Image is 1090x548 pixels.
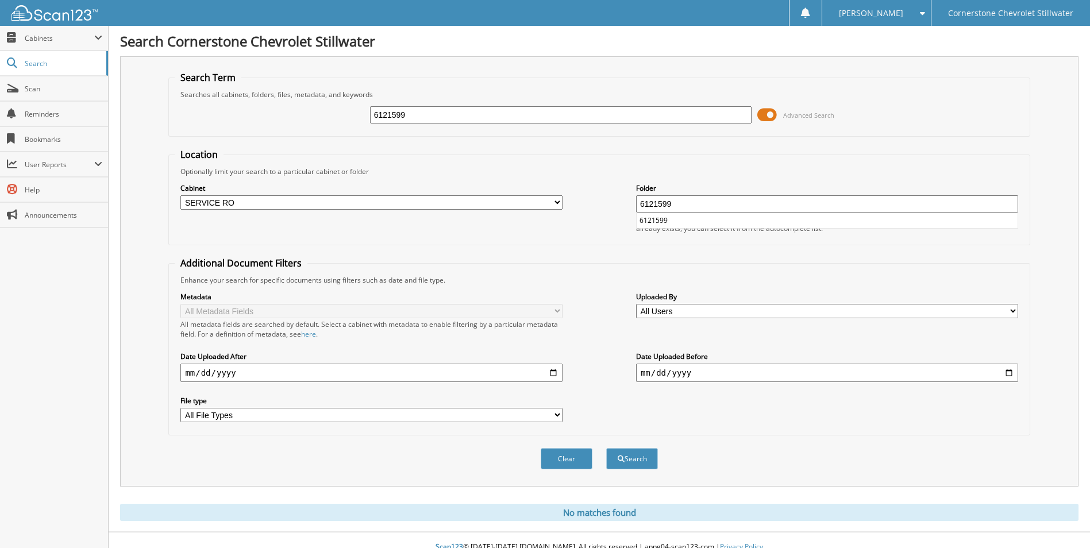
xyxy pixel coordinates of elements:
div: All metadata fields are searched by default. Select a cabinet with metadata to enable filtering b... [180,319,563,339]
label: Folder [636,183,1018,193]
span: [PERSON_NAME] [839,10,903,17]
label: Date Uploaded Before [636,352,1018,361]
button: Search [606,448,658,469]
span: Scan [25,84,102,94]
span: Cabinets [25,33,94,43]
label: Cabinet [180,183,563,193]
li: 6121599 [637,213,1018,228]
label: Metadata [180,292,563,302]
label: File type [180,396,563,406]
legend: Search Term [175,71,241,84]
span: Cornerstone Chevrolet Stillwater [948,10,1073,17]
div: No matches found [120,504,1079,521]
h1: Search Cornerstone Chevrolet Stillwater [120,32,1079,51]
span: Bookmarks [25,134,102,144]
a: here [301,329,316,339]
iframe: Chat Widget [1033,493,1090,548]
div: Searches all cabinets, folders, files, metadata, and keywords [175,90,1023,99]
img: scan123-logo-white.svg [11,5,98,21]
input: start [180,364,563,382]
label: Date Uploaded After [180,352,563,361]
input: end [636,364,1018,382]
span: Announcements [25,210,102,220]
button: Clear [541,448,592,469]
span: User Reports [25,160,94,169]
span: Search [25,59,101,68]
div: Optionally limit your search to a particular cabinet or folder [175,167,1023,176]
label: Uploaded By [636,292,1018,302]
legend: Location [175,148,224,161]
div: Enhance your search for specific documents using filters such as date and file type. [175,275,1023,285]
span: Help [25,185,102,195]
span: Reminders [25,109,102,119]
span: Advanced Search [783,111,834,119]
legend: Additional Document Filters [175,257,307,269]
